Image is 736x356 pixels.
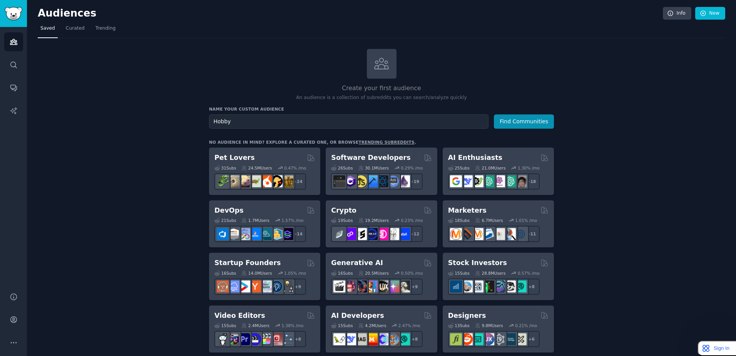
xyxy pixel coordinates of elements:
[214,270,236,276] div: 16 Sub s
[290,331,306,347] div: + 8
[333,333,345,345] img: LangChain
[493,175,505,187] img: OpenAIDev
[472,175,483,187] img: AItoolsCatalog
[282,323,304,328] div: 1.38 % /mo
[271,333,283,345] img: Youtubevideo
[227,228,239,240] img: AWS_Certified_Experts
[406,331,423,347] div: + 8
[482,333,494,345] img: UXDesign
[518,270,540,276] div: 0.57 % /mo
[238,175,250,187] img: leopardgeckos
[482,175,494,187] img: chatgpt_promptDesign
[355,175,367,187] img: learnjavascript
[450,175,462,187] img: GoogleGeminiAI
[281,280,293,292] img: growmybusiness
[344,333,356,345] img: DeepSeek
[518,165,540,171] div: 1.30 % /mo
[515,333,527,345] img: UX_Design
[398,280,410,292] img: DreamBooth
[344,228,356,240] img: 0xPolygon
[93,22,118,38] a: Trending
[331,206,356,215] h2: Crypto
[448,258,507,268] h2: Stock Investors
[214,153,255,163] h2: Pet Lovers
[241,165,272,171] div: 24.5M Users
[241,270,272,276] div: 14.0M Users
[450,280,462,292] img: dividends
[398,323,420,328] div: 2.47 % /mo
[398,175,410,187] img: elixir
[448,311,486,321] h2: Designers
[281,175,293,187] img: dogbreed
[214,311,265,321] h2: Video Editors
[333,175,345,187] img: software
[406,226,423,242] div: + 12
[366,333,378,345] img: MistralAI
[494,114,554,129] button: Find Communities
[387,280,399,292] img: starryai
[209,106,554,112] h3: Name your custom audience
[227,280,239,292] img: SaaS
[401,218,423,223] div: 0.23 % /mo
[482,228,494,240] img: Emailmarketing
[209,139,416,145] div: No audience in mind? Explore a curated one, or browse .
[260,333,272,345] img: finalcutpro
[376,280,388,292] img: FluxAI
[376,175,388,187] img: reactnative
[214,258,281,268] h2: Startup Founders
[450,333,462,345] img: typography
[472,280,483,292] img: Forex
[387,333,399,345] img: llmops
[66,25,85,32] span: Curated
[214,206,244,215] h2: DevOps
[331,153,410,163] h2: Software Developers
[398,228,410,240] img: defi_
[260,228,272,240] img: platformengineering
[249,175,261,187] img: turtle
[209,84,554,93] h2: Create your first audience
[515,218,537,223] div: 1.01 % /mo
[271,280,283,292] img: Entrepreneurship
[217,175,229,187] img: herpetology
[249,280,261,292] img: ycombinator
[475,323,503,328] div: 9.8M Users
[524,331,540,347] div: + 6
[524,173,540,190] div: + 18
[331,270,353,276] div: 16 Sub s
[331,165,353,171] div: 26 Sub s
[290,279,306,295] div: + 9
[95,25,115,32] span: Trending
[493,228,505,240] img: googleads
[260,280,272,292] img: indiehackers
[475,270,505,276] div: 28.8M Users
[290,226,306,242] div: + 14
[344,175,356,187] img: csharp
[515,323,537,328] div: 0.21 % /mo
[63,22,87,38] a: Curated
[406,279,423,295] div: + 9
[515,175,527,187] img: ArtificalIntelligence
[355,228,367,240] img: ethstaker
[331,311,384,321] h2: AI Developers
[461,280,473,292] img: ValueInvesting
[355,333,367,345] img: Rag
[333,228,345,240] img: ethfinance
[217,280,229,292] img: EntrepreneurRideAlong
[241,323,269,328] div: 2.4M Users
[217,228,229,240] img: azuredevops
[217,333,229,345] img: gopro
[515,228,527,240] img: OnlineMarketing
[504,280,516,292] img: swingtrading
[331,323,353,328] div: 15 Sub s
[214,165,236,171] div: 31 Sub s
[40,25,55,32] span: Saved
[472,333,483,345] img: UI_Design
[214,323,236,328] div: 15 Sub s
[448,206,487,215] h2: Marketers
[227,175,239,187] img: ballpython
[209,114,488,129] input: Pick a short name, like "Digital Marketers" or "Movie-Goers"
[515,280,527,292] img: technicalanalysis
[358,165,389,171] div: 30.1M Users
[5,7,22,20] img: GummySearch logo
[284,165,306,171] div: 0.47 % /mo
